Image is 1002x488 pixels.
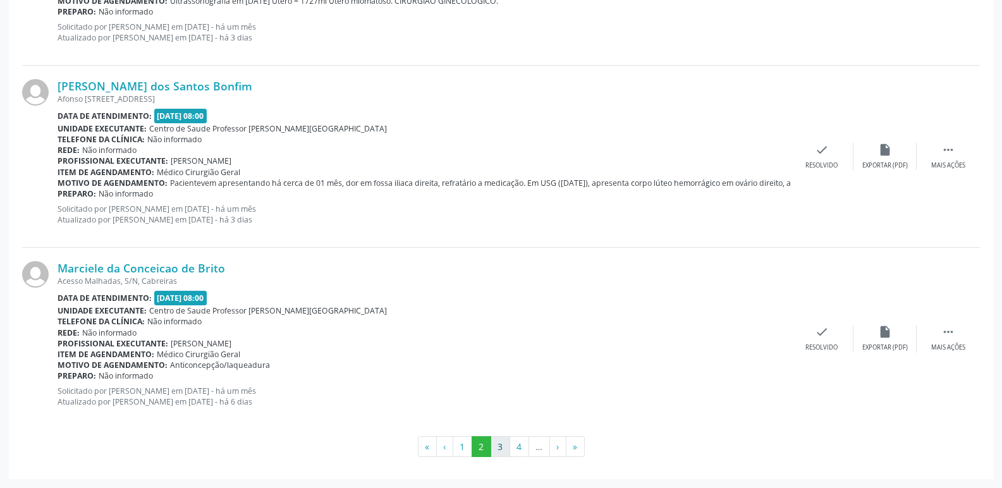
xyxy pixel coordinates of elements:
[154,291,207,305] span: [DATE] 08:00
[99,188,153,199] span: Não informado
[491,436,510,458] button: Go to page 3
[58,134,145,145] b: Telefone da clínica:
[931,343,965,352] div: Mais ações
[418,436,437,458] button: Go to first page
[931,161,965,170] div: Mais ações
[147,316,202,327] span: Não informado
[58,167,154,178] b: Item de agendamento:
[941,325,955,339] i: 
[22,79,49,106] img: img
[170,360,270,370] span: Anticoncepção/laqueadura
[453,436,472,458] button: Go to page 1
[58,276,790,286] div: Acesso Malhadas, S/N, Cabreiras
[58,21,790,43] p: Solicitado por [PERSON_NAME] em [DATE] - há um mês Atualizado por [PERSON_NAME] em [DATE] - há 3 ...
[99,6,153,17] span: Não informado
[82,145,137,156] span: Não informado
[941,143,955,157] i: 
[58,156,168,166] b: Profissional executante:
[22,436,980,458] ul: Pagination
[58,123,147,134] b: Unidade executante:
[815,325,829,339] i: check
[58,338,168,349] b: Profissional executante:
[566,436,585,458] button: Go to last page
[58,305,147,316] b: Unidade executante:
[58,145,80,156] b: Rede:
[472,436,491,458] button: Go to page 2
[878,325,892,339] i: insert_drive_file
[862,343,908,352] div: Exportar (PDF)
[149,123,387,134] span: Centro de Saude Professor [PERSON_NAME][GEOGRAPHIC_DATA]
[58,386,790,407] p: Solicitado por [PERSON_NAME] em [DATE] - há um mês Atualizado por [PERSON_NAME] em [DATE] - há 6 ...
[510,436,529,458] button: Go to page 4
[58,188,96,199] b: Preparo:
[805,343,838,352] div: Resolvido
[815,143,829,157] i: check
[157,349,240,360] span: Médico Cirurgião Geral
[82,327,137,338] span: Não informado
[58,111,152,121] b: Data de atendimento:
[862,161,908,170] div: Exportar (PDF)
[58,349,154,360] b: Item de agendamento:
[58,370,96,381] b: Preparo:
[58,316,145,327] b: Telefone da clínica:
[99,370,153,381] span: Não informado
[549,436,566,458] button: Go to next page
[58,79,252,93] a: [PERSON_NAME] dos Santos Bonfim
[171,338,231,349] span: [PERSON_NAME]
[58,360,168,370] b: Motivo de agendamento:
[58,178,168,188] b: Motivo de agendamento:
[58,293,152,303] b: Data de atendimento:
[58,94,790,104] div: Afonso [STREET_ADDRESS]
[58,327,80,338] b: Rede:
[171,156,231,166] span: [PERSON_NAME]
[147,134,202,145] span: Não informado
[157,167,240,178] span: Médico Cirurgião Geral
[805,161,838,170] div: Resolvido
[58,261,225,275] a: Marciele da Conceicao de Brito
[149,305,387,316] span: Centro de Saude Professor [PERSON_NAME][GEOGRAPHIC_DATA]
[58,204,790,225] p: Solicitado por [PERSON_NAME] em [DATE] - há um mês Atualizado por [PERSON_NAME] em [DATE] - há 3 ...
[58,6,96,17] b: Preparo:
[154,109,207,123] span: [DATE] 08:00
[878,143,892,157] i: insert_drive_file
[436,436,453,458] button: Go to previous page
[22,261,49,288] img: img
